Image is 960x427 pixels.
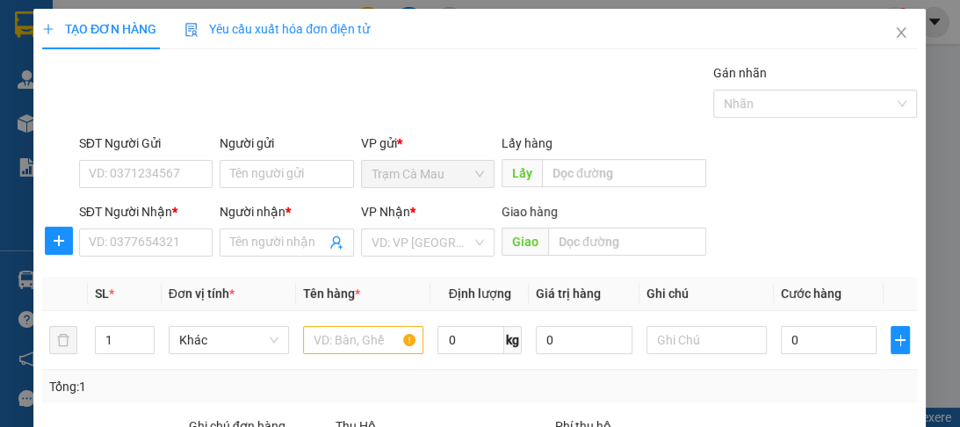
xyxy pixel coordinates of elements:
input: VD: Bàn, Ghế [303,326,423,354]
button: delete [49,326,77,354]
div: Người gửi [220,134,353,153]
span: plus [892,333,910,347]
span: plus [42,23,54,35]
span: Định lượng [449,286,511,300]
span: Giao hàng [502,205,558,219]
span: Giá trị hàng [536,286,601,300]
input: Dọc đường [548,228,706,256]
button: Close [877,9,927,58]
input: 0 [536,326,632,354]
label: Gán nhãn [713,66,767,80]
button: plus [891,326,911,354]
input: Ghi Chú [646,326,767,354]
span: VP Nhận [361,205,410,219]
span: Lấy hàng [502,136,552,150]
button: plus [45,227,73,255]
span: Yêu cầu xuất hóa đơn điện tử [184,22,370,36]
div: VP gửi [361,134,494,153]
span: TẠO ĐƠN HÀNG [42,22,156,36]
div: SĐT Người Nhận [79,202,213,221]
div: Tổng: 1 [49,377,372,396]
span: close [895,25,909,40]
span: Lấy [502,159,542,187]
div: SĐT Người Gửi [79,134,213,153]
span: user-add [329,235,343,250]
span: SL [95,286,109,300]
span: Tên hàng [303,286,360,300]
div: Người nhận [220,202,353,221]
img: icon [184,23,198,37]
span: Khác [179,327,278,353]
span: Trạm Cà Mau [372,161,484,187]
span: Cước hàng [781,286,841,300]
input: Dọc đường [542,159,706,187]
span: kg [504,326,522,354]
span: Giao [502,228,548,256]
span: plus [46,234,72,248]
th: Ghi chú [639,277,774,311]
span: Đơn vị tính [169,286,235,300]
